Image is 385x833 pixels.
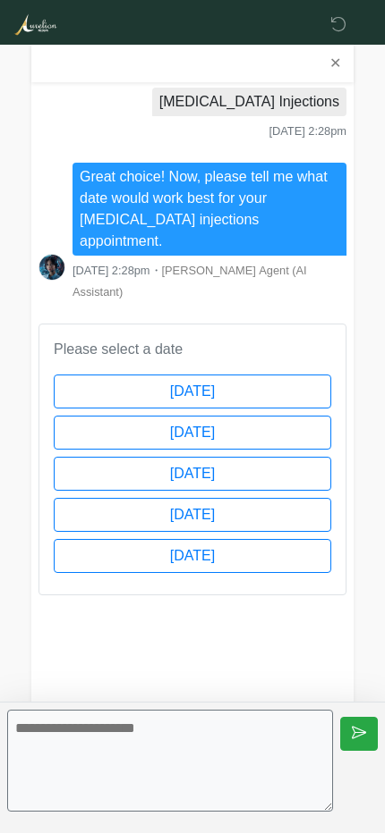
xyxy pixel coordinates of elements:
[269,124,346,138] span: [DATE] 2:28pm
[73,264,307,299] small: ・
[54,416,331,450] button: [DATE]
[54,498,331,532] button: [DATE]
[54,339,331,360] p: Please select a date
[73,264,150,277] span: [DATE] 2:28pm
[324,52,346,75] button: ✕
[54,374,331,408] button: [DATE]
[13,13,57,36] img: Aurelion Med Spa Logo
[54,539,331,573] button: [DATE]
[73,163,346,256] li: Great choice! Now, please tell me what date would work best for your [MEDICAL_DATA] injections ap...
[73,264,307,299] span: [PERSON_NAME] Agent (AI Assistant)
[38,254,65,281] img: Screenshot_2025-06-19_at_17.41.14.png
[54,457,331,491] button: [DATE]
[152,88,346,116] li: [MEDICAL_DATA] Injections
